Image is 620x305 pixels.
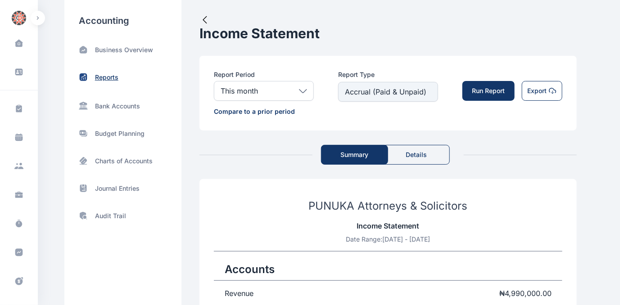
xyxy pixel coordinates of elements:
label: Report Type [338,70,438,79]
p: Audit Trail [95,211,126,220]
img: archive-book.469f2b76.svg [79,184,88,193]
button: Summary [321,145,388,165]
button: Export [522,81,562,101]
p: Revenue [225,288,253,299]
a: Budget Planning [79,129,167,138]
p: Accrual (Paid & Unpaid) [345,86,426,97]
img: LeftArrow.3c408d31.svg [199,14,210,25]
p: Bank Accounts [95,102,140,111]
p: Charts of Accounts [95,157,153,166]
button: Details [383,145,450,165]
a: Reports [79,72,167,82]
p: Journal Entries [95,184,140,193]
h2: Income Statement [199,14,320,41]
p: Income Statement [214,220,562,231]
img: moneys.97c8a2cc.svg [79,129,88,138]
p: Budget Planning [95,129,145,138]
img: card-pos.ab3033c8.svg [79,156,88,166]
a: Journal Entries [79,184,167,193]
p: Date Range: [DATE] - [DATE] [214,235,562,244]
img: SideBarBankIcon.97256624.svg [79,101,88,110]
h3: Accounting [79,14,167,27]
a: Bank Accounts [79,100,167,111]
img: home-trend-up.185bc2c3.svg [79,45,88,54]
a: Charts of Accounts [79,156,167,166]
h2: Accounts [214,262,562,277]
h3: PUNUKA Attorneys & Solicitors [214,199,562,213]
p: Business Overview [95,45,153,54]
a: Business Overview [79,45,167,54]
p: This month [221,87,258,94]
a: Audit Trail [79,211,167,220]
div: Compare to a prior period [214,107,562,116]
p: Reports [95,73,118,82]
button: Run Report [462,81,515,101]
img: shield-search.e37bf0af.svg [79,211,88,220]
img: status-up.570d3177.svg [79,72,88,82]
p: ₦4,990,000.00 [499,288,552,299]
p: Report Period [214,70,314,79]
